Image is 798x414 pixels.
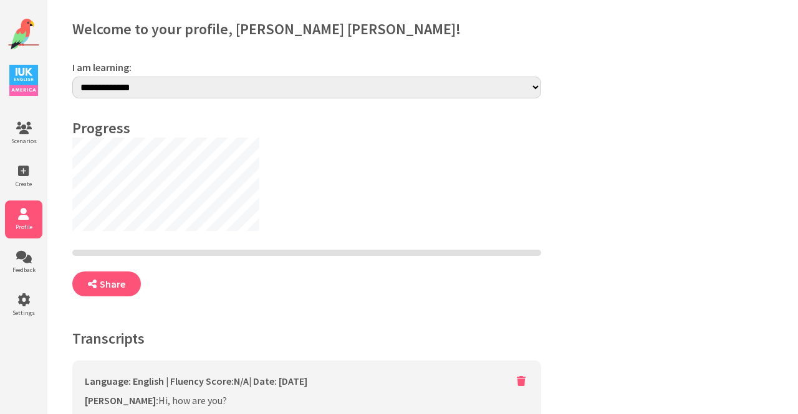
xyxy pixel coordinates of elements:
[72,329,541,348] h4: Transcripts
[234,375,249,387] span: N/A
[72,118,541,138] h4: Progress
[85,394,158,407] b: [PERSON_NAME]:
[72,19,772,39] h2: Welcome to your profile, [PERSON_NAME] [PERSON_NAME]!
[85,375,307,387] div: Language: English | Fluency Score: | Date: [DATE]
[5,266,42,274] span: Feedback
[5,180,42,188] span: Create
[85,394,529,407] p: Hi, how are you?
[5,309,42,317] span: Settings
[72,271,141,296] button: Share
[5,223,42,231] span: Profile
[5,137,42,145] span: Scenarios
[9,65,38,96] img: IUK Logo
[72,61,541,73] label: I am learning:
[8,19,39,50] img: Website Logo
